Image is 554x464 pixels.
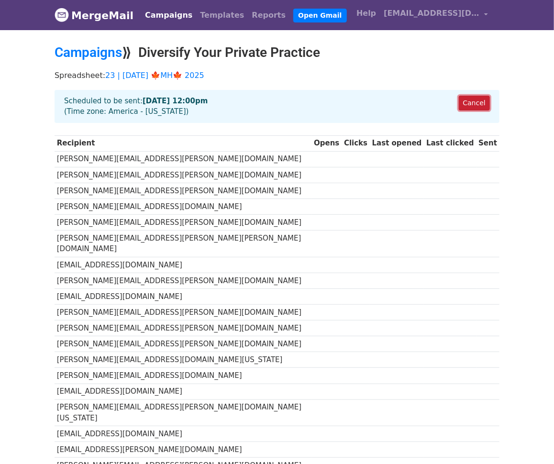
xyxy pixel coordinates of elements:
th: Last opened [370,135,424,151]
div: Scheduled to be sent: (Time zone: America - [US_STATE]) [55,90,499,123]
img: MergeMail logo [55,8,69,22]
td: [EMAIL_ADDRESS][PERSON_NAME][DOMAIN_NAME] [55,442,311,458]
td: [PERSON_NAME][EMAIL_ADDRESS][PERSON_NAME][DOMAIN_NAME] [55,167,311,183]
td: [PERSON_NAME][EMAIL_ADDRESS][PERSON_NAME][DOMAIN_NAME][US_STATE] [55,399,311,426]
td: [EMAIL_ADDRESS][DOMAIN_NAME] [55,426,311,442]
iframe: Chat Widget [506,418,554,464]
a: Cancel [459,96,490,110]
a: MergeMail [55,5,133,25]
td: [EMAIL_ADDRESS][DOMAIN_NAME] [55,384,311,399]
td: [PERSON_NAME][EMAIL_ADDRESS][PERSON_NAME][DOMAIN_NAME] [55,320,311,336]
th: Recipient [55,135,311,151]
th: Opens [311,135,342,151]
strong: [DATE] 12:00pm [143,97,208,105]
td: [PERSON_NAME][EMAIL_ADDRESS][DOMAIN_NAME][US_STATE] [55,352,311,368]
td: [EMAIL_ADDRESS][DOMAIN_NAME] [55,257,311,273]
span: [EMAIL_ADDRESS][DOMAIN_NAME] [384,8,479,19]
td: [PERSON_NAME][EMAIL_ADDRESS][PERSON_NAME][DOMAIN_NAME] [55,305,311,320]
a: Reports [248,6,290,25]
td: [PERSON_NAME][EMAIL_ADDRESS][PERSON_NAME][DOMAIN_NAME] [55,215,311,231]
a: Campaigns [55,44,122,60]
a: Campaigns [141,6,196,25]
td: [EMAIL_ADDRESS][DOMAIN_NAME] [55,288,311,304]
a: [EMAIL_ADDRESS][DOMAIN_NAME] [380,4,492,26]
a: Templates [196,6,248,25]
td: [PERSON_NAME][EMAIL_ADDRESS][DOMAIN_NAME] [55,368,311,384]
td: [PERSON_NAME][EMAIL_ADDRESS][PERSON_NAME][DOMAIN_NAME] [55,336,311,352]
th: Clicks [342,135,370,151]
td: [PERSON_NAME][EMAIL_ADDRESS][PERSON_NAME][PERSON_NAME][DOMAIN_NAME] [55,231,311,257]
a: Open Gmail [293,9,346,22]
h2: ⟫ Diversify Your Private Practice [55,44,499,61]
p: Spreadsheet: [55,70,499,80]
td: [PERSON_NAME][EMAIL_ADDRESS][PERSON_NAME][DOMAIN_NAME] [55,273,311,288]
td: [PERSON_NAME][EMAIL_ADDRESS][PERSON_NAME][DOMAIN_NAME] [55,151,311,167]
a: Help [353,4,380,23]
td: [PERSON_NAME][EMAIL_ADDRESS][DOMAIN_NAME] [55,199,311,214]
th: Last clicked [424,135,476,151]
a: 23 | [DATE] 🍁MH🍁 2025 [105,71,204,80]
td: [PERSON_NAME][EMAIL_ADDRESS][PERSON_NAME][DOMAIN_NAME] [55,183,311,199]
th: Sent [476,135,499,151]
